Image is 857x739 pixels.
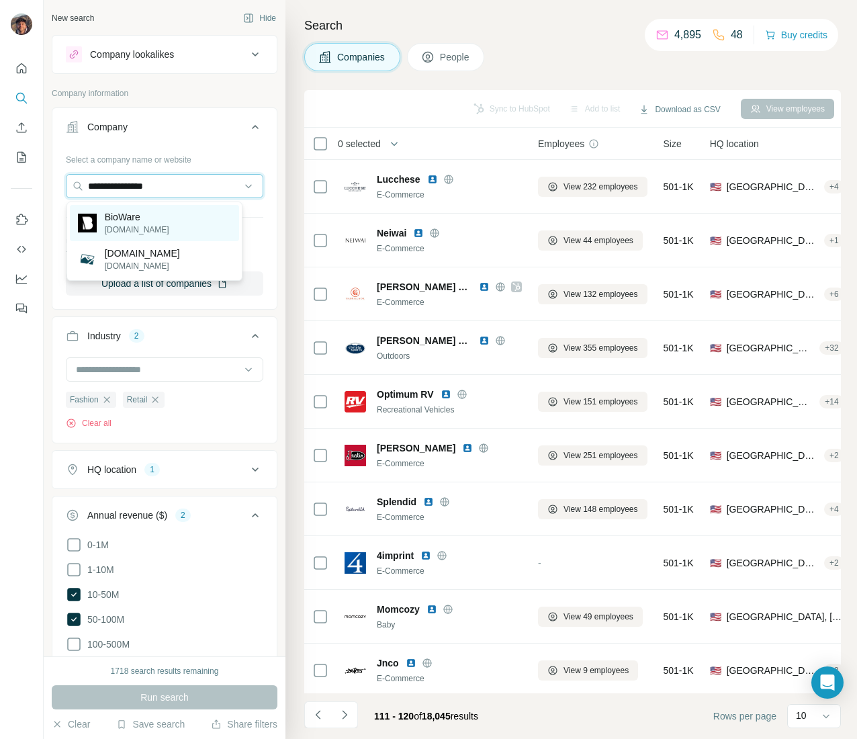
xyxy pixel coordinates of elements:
img: LinkedIn logo [426,604,437,615]
div: + 4 [824,503,844,515]
span: View 232 employees [563,181,638,193]
img: LinkedIn logo [406,658,416,668]
span: [PERSON_NAME] Sports [377,334,472,347]
button: Share filters [211,718,277,731]
button: Use Surfe API [11,237,32,261]
div: + 32 [819,342,844,354]
div: E-Commerce [377,296,522,308]
span: [GEOGRAPHIC_DATA], [US_STATE] [727,288,819,301]
span: HQ location [710,137,759,150]
button: Save search [116,718,185,731]
img: LinkedIn logo [423,496,434,507]
span: [GEOGRAPHIC_DATA], [US_STATE] [727,341,815,355]
button: Use Surfe on LinkedIn [11,208,32,232]
span: Splendid [377,495,416,509]
span: 🇺🇸 [710,556,721,570]
span: Rows per page [713,709,776,723]
div: Open Intercom Messenger [811,666,844,699]
span: 🇺🇸 [710,503,721,516]
button: Company lookalikes [52,38,277,71]
img: BioWare [78,214,97,232]
p: BioWare [105,210,169,224]
img: Logo of Christy Sports [345,337,366,359]
button: Download as CSV [629,99,729,120]
div: + 14 [819,396,844,408]
img: LinkedIn logo [413,228,424,238]
span: 501-1K [664,664,694,677]
button: View 232 employees [538,177,647,197]
button: Clear [52,718,90,731]
div: Annual revenue ($) [87,509,167,522]
div: + 2 [824,557,844,569]
p: 48 [731,27,743,43]
div: 2 [175,509,191,521]
button: Quick start [11,56,32,81]
div: 1718 search results remaining [111,665,219,677]
div: E-Commerce [377,511,522,523]
span: 501-1K [664,395,694,408]
span: of [414,711,422,722]
button: Enrich CSV [11,116,32,140]
img: Logo of Neiwai [345,237,366,243]
button: Navigate to previous page [304,701,331,728]
span: [GEOGRAPHIC_DATA], [US_STATE] [727,610,844,623]
span: 4imprint [377,549,414,562]
span: [GEOGRAPHIC_DATA], [US_STATE] [727,449,819,462]
span: 501-1K [664,341,694,355]
img: LinkedIn logo [441,389,451,400]
img: Logo of Jnco [345,667,366,674]
p: 4,895 [674,27,701,43]
img: LinkedIn logo [479,281,490,292]
button: Dashboard [11,267,32,291]
span: 0 selected [338,137,381,150]
button: View 49 employees [538,607,643,627]
span: 🇺🇸 [710,288,721,301]
span: View 132 employees [563,288,638,300]
span: 🇺🇸 [710,395,721,408]
span: 🇺🇸 [710,180,721,193]
span: 10-50M [82,588,119,601]
img: bioware.com.br [78,250,97,269]
div: + 6 [824,288,844,300]
span: [GEOGRAPHIC_DATA], [US_STATE] [727,395,815,408]
span: results [374,711,478,722]
div: Company lookalikes [90,48,174,61]
button: Upload a list of companies [66,271,263,296]
img: Logo of Splendid [345,498,366,520]
p: [DOMAIN_NAME] [105,224,169,236]
div: + 3 [824,664,844,677]
span: [PERSON_NAME] [377,441,455,455]
p: Company information [52,87,277,99]
div: Baby [377,619,522,631]
button: HQ location1 [52,453,277,486]
button: View 151 employees [538,392,647,412]
div: + 1 [824,234,844,247]
span: 🇺🇸 [710,234,721,247]
span: [GEOGRAPHIC_DATA], [US_STATE] [727,503,819,516]
span: 100-500M [82,638,130,651]
img: LinkedIn logo [479,335,490,346]
div: Outdoors [377,350,522,362]
h4: Search [304,16,841,35]
span: Neiwai [377,226,406,240]
span: 50-100M [82,613,124,626]
span: 501-1K [664,180,694,193]
div: + 2 [824,449,844,462]
span: [GEOGRAPHIC_DATA], [US_STATE] [727,664,819,677]
span: 🇺🇸 [710,610,721,623]
img: LinkedIn logo [462,443,473,453]
button: View 9 employees [538,660,638,681]
div: E-Commerce [377,458,522,470]
span: 0-1M [82,538,109,552]
div: Company [87,120,128,134]
button: Industry2 [52,320,277,357]
span: 🇺🇸 [710,341,721,355]
img: Logo of Gabriel & Co. [345,284,366,305]
span: 18,045 [422,711,451,722]
span: 501-1K [664,288,694,301]
span: [GEOGRAPHIC_DATA], [US_STATE] [727,180,819,193]
img: Logo of Optimum RV [345,391,366,412]
span: View 151 employees [563,396,638,408]
span: View 9 employees [563,664,629,677]
span: View 355 employees [563,342,638,354]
